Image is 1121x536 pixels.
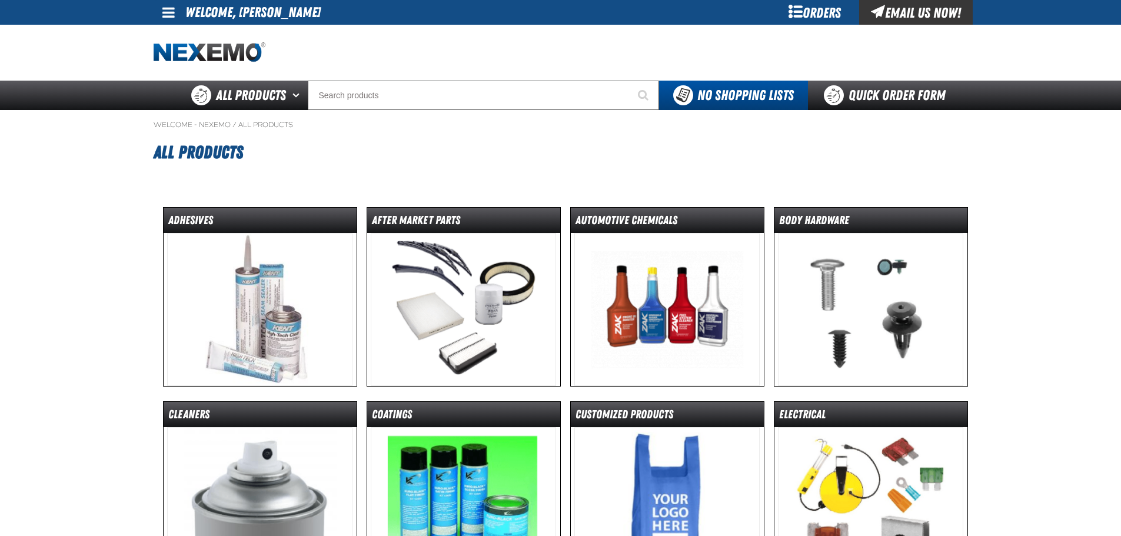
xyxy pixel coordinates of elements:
[808,81,967,110] a: Quick Order Form
[774,212,967,233] dt: Body Hardware
[659,81,808,110] button: You do not have available Shopping Lists. Open to Create a New List
[164,212,357,233] dt: Adhesives
[167,233,352,386] img: Adhesives
[774,207,968,387] a: Body Hardware
[154,120,231,129] a: Welcome - Nexemo
[154,42,265,63] img: Nexemo logo
[163,207,357,387] a: Adhesives
[571,407,764,427] dt: Customized Products
[630,81,659,110] button: Start Searching
[308,81,659,110] input: Search
[154,137,968,168] h1: All Products
[571,212,764,233] dt: Automotive Chemicals
[774,407,967,427] dt: Electrical
[367,212,560,233] dt: After Market Parts
[232,120,237,129] span: /
[367,207,561,387] a: After Market Parts
[367,407,560,427] dt: Coatings
[570,207,764,387] a: Automotive Chemicals
[238,120,293,129] a: All Products
[574,233,760,386] img: Automotive Chemicals
[164,407,357,427] dt: Cleaners
[154,42,265,63] a: Home
[697,87,794,104] span: No Shopping Lists
[154,120,968,129] nav: Breadcrumbs
[778,233,963,386] img: Body Hardware
[371,233,556,386] img: After Market Parts
[288,81,308,110] button: Open All Products pages
[216,85,286,106] span: All Products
